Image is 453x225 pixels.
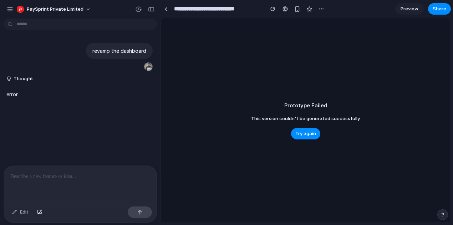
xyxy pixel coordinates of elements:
[284,102,327,110] h2: Prototype Failed
[433,5,446,12] span: Share
[291,128,320,139] button: Try again
[27,6,83,13] span: PaySprint Private Limited
[428,3,451,15] button: Share
[92,47,146,55] p: revamp the dashboard
[295,130,316,137] span: Try again
[6,91,18,98] p: error
[14,4,95,15] button: PaySprint Private Limited
[401,5,418,12] span: Preview
[395,3,424,15] a: Preview
[251,115,361,122] span: This version couldn't be generated successfully.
